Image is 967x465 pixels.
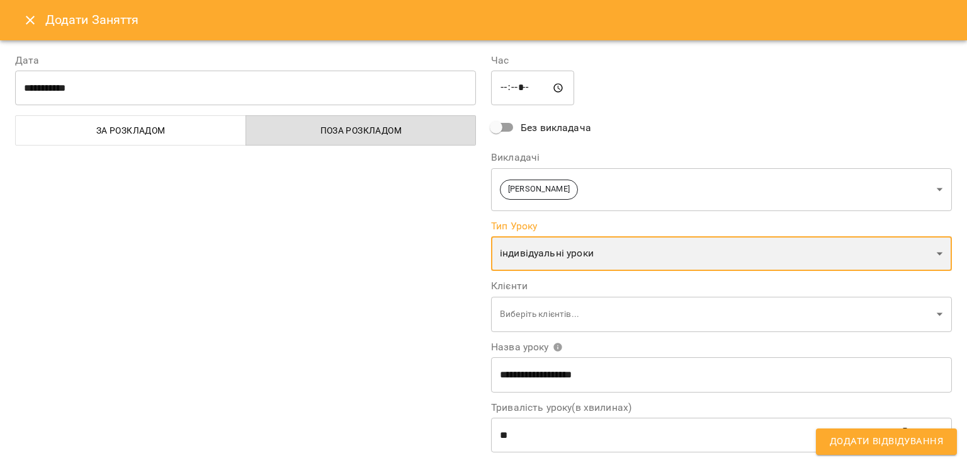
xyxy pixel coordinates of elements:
h6: Додати Заняття [45,10,952,30]
label: Час [491,55,952,66]
label: Тривалість уроку(в хвилинах) [491,403,952,413]
div: індивідуальні уроки [491,236,952,272]
span: Додати Відвідування [830,433,943,450]
span: Поза розкладом [254,123,469,138]
span: За розкладом [23,123,239,138]
p: Виберіть клієнтів... [500,308,932,321]
label: Клієнти [491,281,952,291]
button: Поза розкладом [246,115,477,146]
label: Тип Уроку [491,221,952,231]
div: Виберіть клієнтів... [491,296,952,332]
div: [PERSON_NAME] [491,168,952,211]
label: Викладачі [491,152,952,163]
svg: Вкажіть назву уроку або виберіть клієнтів [553,342,563,352]
span: Назва уроку [491,342,563,352]
button: За розкладом [15,115,246,146]
span: [PERSON_NAME] [500,183,577,195]
button: Додати Відвідування [816,428,957,455]
label: Дата [15,55,476,66]
button: Close [15,5,45,35]
span: Без викладача [521,120,591,135]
